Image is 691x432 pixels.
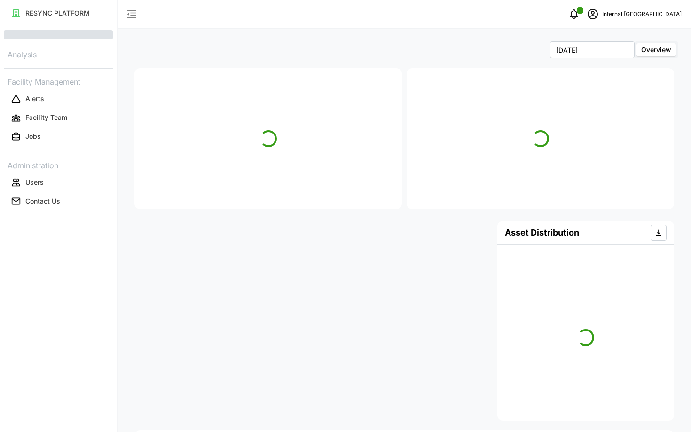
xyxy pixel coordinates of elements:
[4,128,113,145] button: Jobs
[4,109,113,127] a: Facility Team
[4,174,113,191] button: Users
[25,178,44,187] p: Users
[4,193,113,210] button: Contact Us
[4,47,113,61] p: Analysis
[25,94,44,103] p: Alerts
[4,5,113,22] button: RESYNC PLATFORM
[565,5,583,24] button: notifications
[25,196,60,206] p: Contact Us
[4,90,113,109] a: Alerts
[4,74,113,88] p: Facility Management
[4,158,113,172] p: Administration
[4,91,113,108] button: Alerts
[550,41,635,58] input: Select Month
[4,4,113,23] a: RESYNC PLATFORM
[4,110,113,126] button: Facility Team
[602,10,682,19] p: Internal [GEOGRAPHIC_DATA]
[25,8,90,18] p: RESYNC PLATFORM
[4,127,113,146] a: Jobs
[25,113,67,122] p: Facility Team
[641,46,671,54] span: Overview
[583,5,602,24] button: schedule
[505,227,579,239] h4: Asset Distribution
[25,132,41,141] p: Jobs
[4,173,113,192] a: Users
[4,192,113,211] a: Contact Us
